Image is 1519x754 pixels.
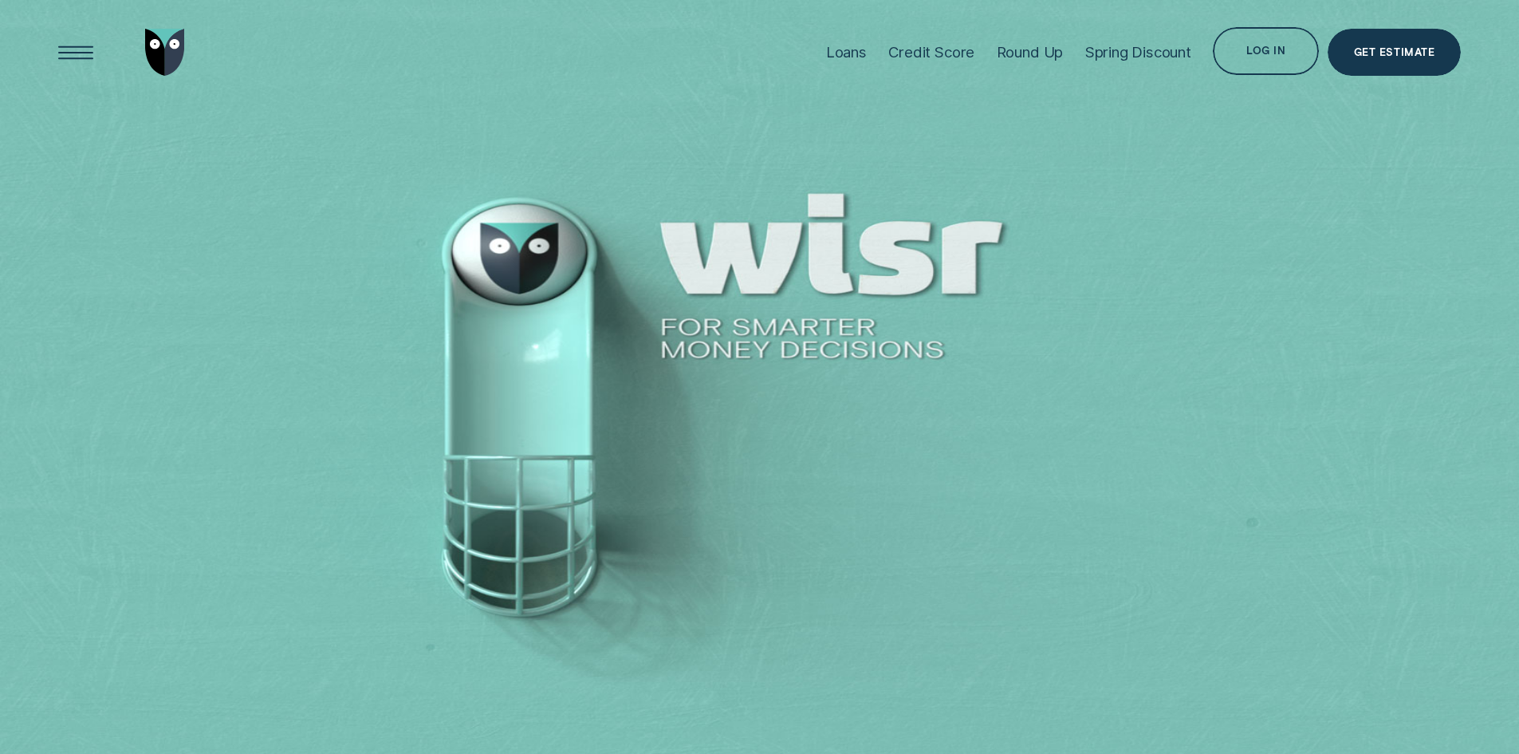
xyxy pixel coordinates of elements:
[1213,27,1318,75] button: Log in
[1085,43,1191,61] div: Spring Discount
[997,43,1064,61] div: Round Up
[1328,29,1461,77] a: Get Estimate
[888,43,974,61] div: Credit Score
[145,29,185,77] img: Wisr
[52,29,100,77] button: Open Menu
[826,43,867,61] div: Loans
